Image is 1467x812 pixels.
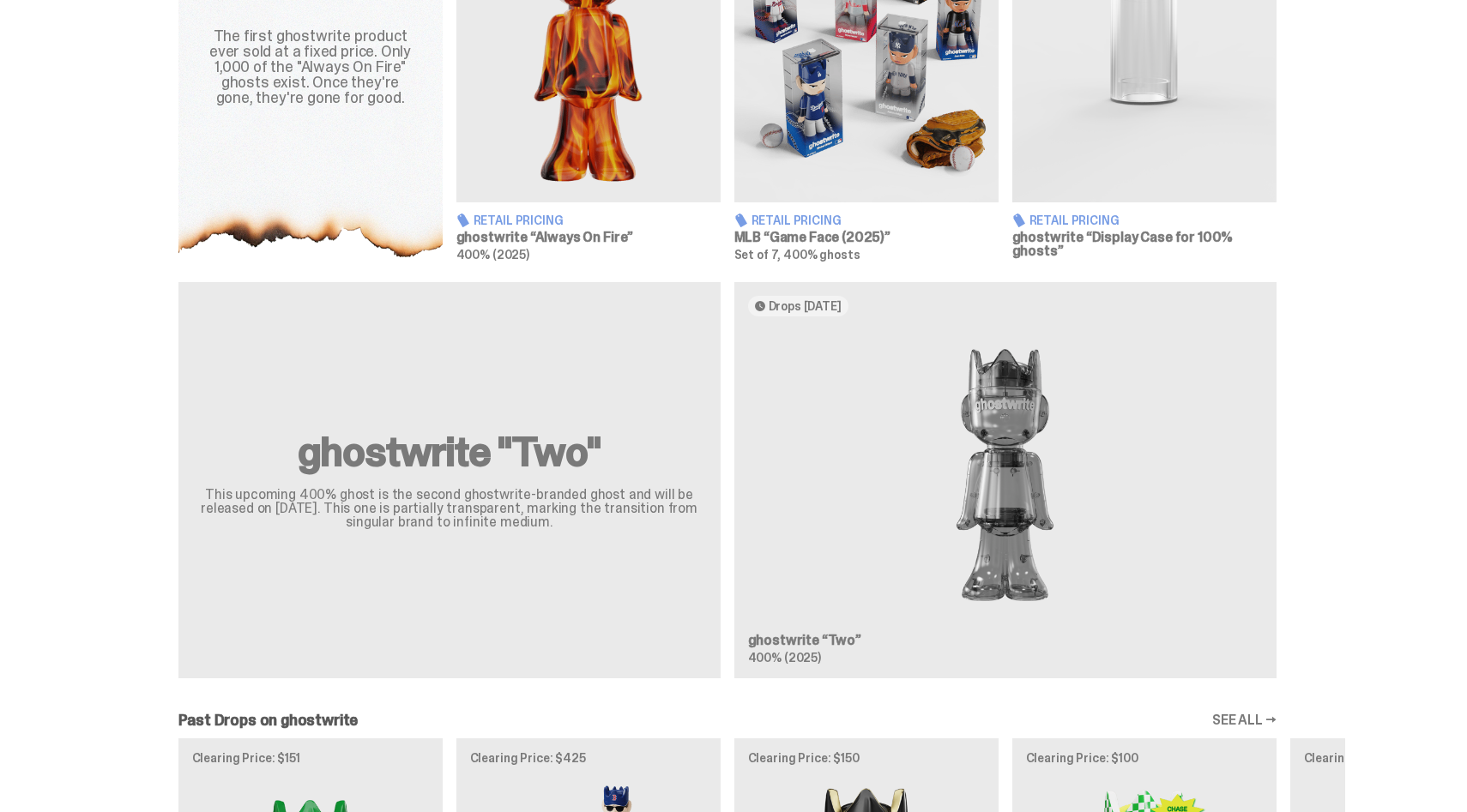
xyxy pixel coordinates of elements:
span: Set of 7, 400% ghosts [734,247,860,262]
span: 400% (2025) [748,650,821,665]
span: Retail Pricing [474,214,564,226]
p: Clearing Price: $151 [192,752,429,764]
span: Drops [DATE] [769,299,842,313]
img: Two [748,330,1263,620]
span: Retail Pricing [1029,214,1120,226]
h3: ghostwrite “Two” [748,634,1263,647]
h3: MLB “Game Face (2025)” [734,231,999,244]
span: Retail Pricing [752,214,842,226]
h2: ghostwrite "Two" [199,431,700,472]
a: SEE ALL → [1212,713,1277,727]
p: Clearing Price: $150 [748,752,985,764]
p: Clearing Price: $425 [470,752,707,764]
span: 400% (2025) [456,247,529,262]
h3: ghostwrite “Always On Fire” [456,231,721,244]
h2: Past Drops on ghostwrite [178,713,359,728]
div: The first ghostwrite product ever sold at a fixed price. Only 1,000 of the "Always On Fire" ghost... [199,28,422,105]
p: Clearing Price: $100 [1026,752,1263,764]
h3: ghostwrite “Display Case for 100% ghosts” [1012,231,1277,258]
p: This upcoming 400% ghost is the second ghostwrite-branded ghost and will be released on [DATE]. T... [199,488,700,529]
